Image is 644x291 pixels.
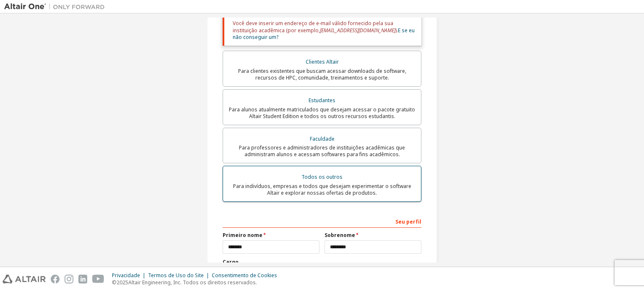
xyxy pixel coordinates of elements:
[148,272,204,279] font: Termos de Uso do Site
[223,232,262,239] font: Primeiro nome
[78,275,87,283] img: linkedin.svg
[233,27,415,41] a: E se eu não conseguir um?
[212,272,277,279] font: Consentimento de Cookies
[3,275,46,283] img: altair_logo.svg
[112,279,117,286] font: ©
[92,275,104,283] img: youtube.svg
[65,275,73,283] img: instagram.svg
[128,279,257,286] font: Altair Engineering, Inc. Todos os direitos reservados.
[239,144,405,158] font: Para professores e administradores de instituições acadêmicas que administram alunos e acessam so...
[309,97,335,104] font: Estudantes
[117,279,128,286] font: 2025
[233,20,393,33] font: Você deve inserir um endereço de e-mail válido fornecido pela sua instituição acadêmica (por exem...
[223,258,239,265] font: Cargo
[233,183,411,196] font: Para indivíduos, empresas e todos que desejam experimentar o software Altair e explorar nossas of...
[301,173,343,180] font: Todos os outros
[51,275,60,283] img: facebook.svg
[320,27,395,34] font: [EMAIL_ADDRESS][DOMAIN_NAME]
[229,106,415,120] font: Para alunos atualmente matriculados que desejam acessar o pacote gratuito Altair Student Edition ...
[4,3,109,11] img: Altair Um
[306,58,339,65] font: Clientes Altair
[238,67,406,81] font: Para clientes existentes que buscam acessar downloads de software, recursos de HPC, comunidade, t...
[325,232,355,239] font: Sobrenome
[395,27,398,34] font: ).
[310,135,335,142] font: Faculdade
[395,218,421,225] font: Seu perfil
[112,272,140,279] font: Privacidade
